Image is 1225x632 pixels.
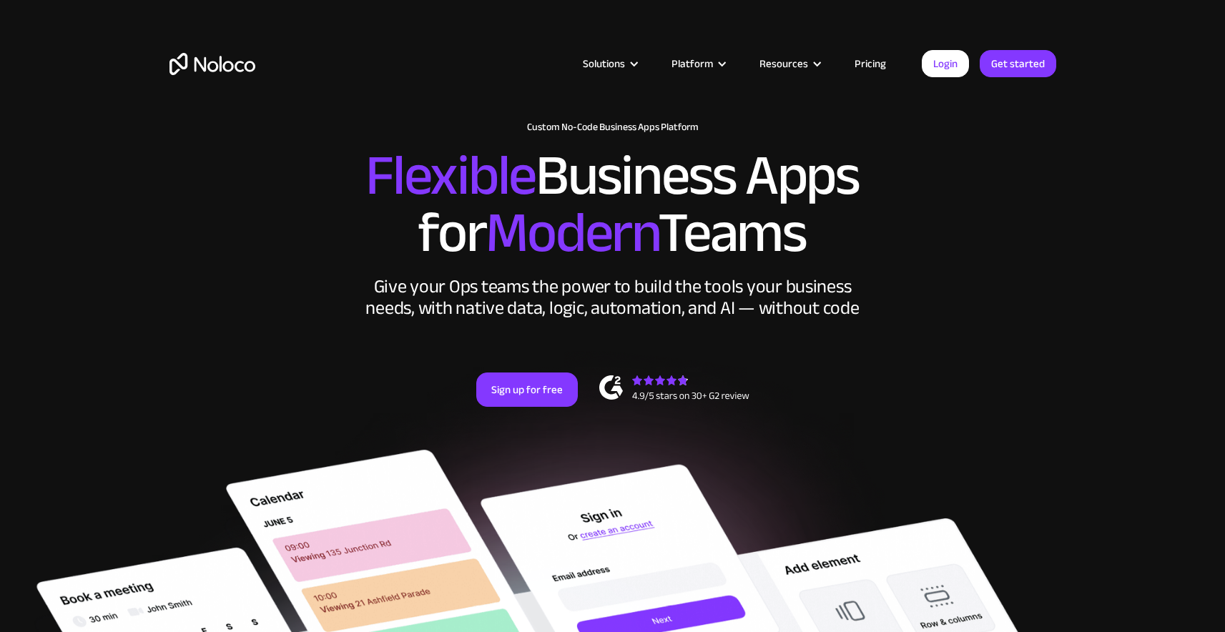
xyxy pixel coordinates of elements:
div: Resources [759,54,808,73]
a: Sign up for free [476,372,578,407]
div: Solutions [583,54,625,73]
h2: Business Apps for Teams [169,147,1056,262]
div: Platform [654,54,742,73]
a: Login [922,50,969,77]
div: Resources [742,54,837,73]
span: Modern [486,179,658,286]
div: Give your Ops teams the power to build the tools your business needs, with native data, logic, au... [363,276,863,319]
div: Platform [671,54,713,73]
div: Solutions [565,54,654,73]
a: home [169,53,255,75]
a: Get started [980,50,1056,77]
span: Flexible [365,122,536,229]
a: Pricing [837,54,904,73]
